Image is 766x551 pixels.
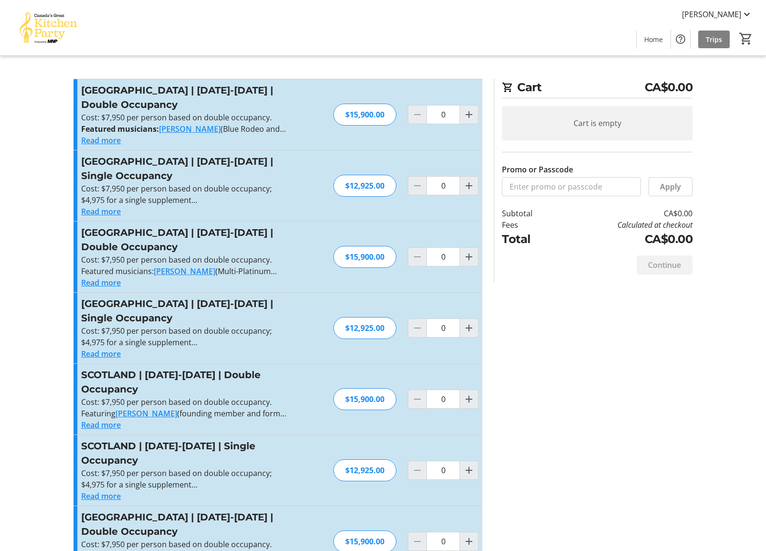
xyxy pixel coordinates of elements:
h2: Cart [502,79,692,98]
input: SPAIN | May 12-19, 2026 | Double Occupancy Quantity [426,532,460,551]
div: $12,925.00 [333,317,396,339]
button: Increment by one [460,248,478,266]
label: Promo or Passcode [502,164,573,175]
a: Trips [698,31,730,48]
p: Cost: $7,950 per person based on double occupancy. [81,112,290,123]
td: CA$0.00 [557,208,692,219]
div: $15,900.00 [333,388,396,410]
button: Increment by one [460,461,478,479]
p: Cost: $7,950 per person based on double occupancy; $4,975 for a single supplement [81,467,290,490]
p: Cost: $7,950 per person based on double occupancy; $4,975 for a single supplement [81,325,290,348]
td: CA$0.00 [557,231,692,248]
div: $15,900.00 [333,246,396,268]
button: Increment by one [460,106,478,124]
p: Cost: $7,950 per person based on double occupancy. [81,254,290,265]
button: Read more [81,135,121,146]
input: Enter promo or passcode [502,177,641,196]
a: [PERSON_NAME] [159,124,221,134]
button: Read more [81,206,121,217]
input: SICILY | May 2-9, 2026 | Single Occupancy Quantity [426,318,460,338]
div: $15,900.00 [333,104,396,126]
a: Home [637,31,670,48]
span: Home [644,34,663,44]
input: SCOTLAND | May 4-11, 2026 | Double Occupancy Quantity [426,390,460,409]
input: SOUTH AFRICA | March 3-10, 2026 | Double Occupancy Quantity [426,105,460,124]
span: Trips [706,34,722,44]
span: [PERSON_NAME] [682,9,741,20]
input: SCOTLAND | May 4-11, 2026 | Single Occupancy Quantity [426,461,460,480]
h3: [GEOGRAPHIC_DATA] | [DATE]-[DATE] | Double Occupancy [81,225,290,254]
button: Increment by one [460,177,478,195]
button: Increment by one [460,319,478,337]
p: Cost: $7,950 per person based on double occupancy. [81,396,290,408]
button: Read more [81,419,121,431]
td: Subtotal [502,208,557,219]
a: [PERSON_NAME] [116,408,177,419]
td: Fees [502,219,557,231]
a: [PERSON_NAME] [154,266,215,276]
button: [PERSON_NAME] [674,7,760,22]
button: Cart [737,30,755,47]
h3: [GEOGRAPHIC_DATA] | [DATE]-[DATE] | Single Occupancy [81,297,290,325]
h3: [GEOGRAPHIC_DATA] | [DATE]-[DATE] | Single Occupancy [81,154,290,183]
p: (Blue Rodeo and the [PERSON_NAME] Band), ([PERSON_NAME] and the Legendary Hearts and The Cariboo ... [81,123,290,135]
div: $12,925.00 [333,459,396,481]
span: Apply [660,181,681,192]
h3: [GEOGRAPHIC_DATA] | [DATE]-[DATE] | Double Occupancy [81,83,290,112]
p: Cost: $7,950 per person based on double occupancy; $4,975 for a single supplement [81,183,290,206]
input: SOUTH AFRICA | March 3-10, 2026 | Single Occupancy Quantity [426,176,460,195]
div: $12,925.00 [333,175,396,197]
p: Featured musicians: (Multi-Platinum selling, Juno Award-winning artist, producer and playwright) ... [81,265,290,277]
td: Total [502,231,557,248]
td: Calculated at checkout [557,219,692,231]
img: Canada’s Great Kitchen Party's Logo [6,4,91,52]
h3: SCOTLAND | [DATE]-[DATE] | Double Occupancy [81,368,290,396]
button: Apply [649,177,692,196]
h3: SCOTLAND | [DATE]-[DATE] | Single Occupancy [81,439,290,467]
button: Help [671,30,690,49]
button: Read more [81,348,121,360]
p: Cost: $7,950 per person based on double occupancy. [81,539,290,550]
input: SICILY | May 2-9, 2026 | Double Occupancy Quantity [426,247,460,266]
button: Read more [81,277,121,288]
h3: [GEOGRAPHIC_DATA] | [DATE]-[DATE] | Double Occupancy [81,510,290,539]
span: CA$0.00 [645,79,693,96]
button: Increment by one [460,390,478,408]
button: Read more [81,490,121,502]
div: Cart is empty [502,106,692,140]
strong: Featured musicians: [81,124,221,134]
p: Featuring (founding member and former lead singer, guitarist and primary songwriter of the Barena... [81,408,290,419]
button: Increment by one [460,532,478,551]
